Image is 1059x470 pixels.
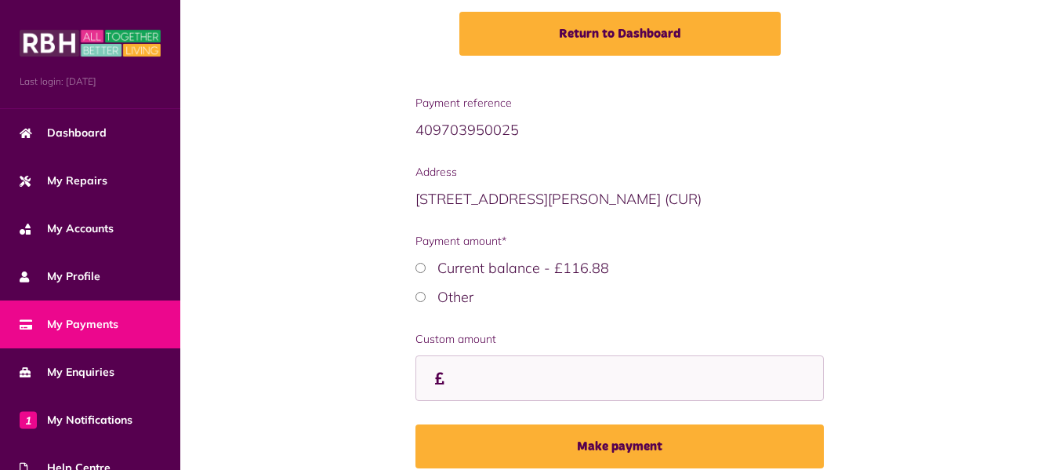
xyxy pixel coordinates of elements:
span: My Accounts [20,220,114,237]
label: Custom amount [415,331,824,348]
span: 409703950025 [415,121,519,139]
span: Address [415,164,824,180]
label: Other [437,288,473,306]
span: Dashboard [20,125,107,141]
span: My Payments [20,316,118,333]
span: Payment amount* [415,233,824,250]
span: Payment reference [415,95,824,111]
span: My Repairs [20,173,107,189]
span: My Notifications [20,412,132,428]
button: Make payment [415,424,824,468]
span: 1 [20,411,37,428]
span: [STREET_ADDRESS][PERSON_NAME] (CUR) [415,190,702,208]
span: My Profile [20,268,100,285]
label: Current balance - £116.88 [437,259,609,277]
img: MyRBH [20,27,161,59]
a: Return to Dashboard [459,12,781,56]
span: My Enquiries [20,364,114,381]
span: Last login: [DATE] [20,75,161,89]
